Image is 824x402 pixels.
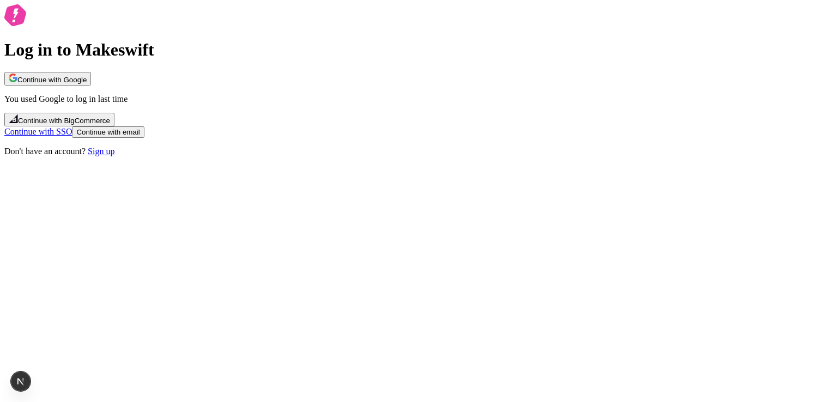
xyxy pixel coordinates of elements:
[17,76,87,84] span: Continue with Google
[18,117,110,125] span: Continue with BigCommerce
[4,147,820,156] p: Don't have an account?
[4,40,820,60] h1: Log in to Makeswift
[88,147,114,156] a: Sign up
[72,126,144,138] button: Continue with email
[4,127,72,136] a: Continue with SSO
[4,113,114,126] button: Continue with BigCommerce
[4,72,91,86] button: Continue with Google
[76,128,140,136] span: Continue with email
[4,94,820,104] p: You used Google to log in last time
